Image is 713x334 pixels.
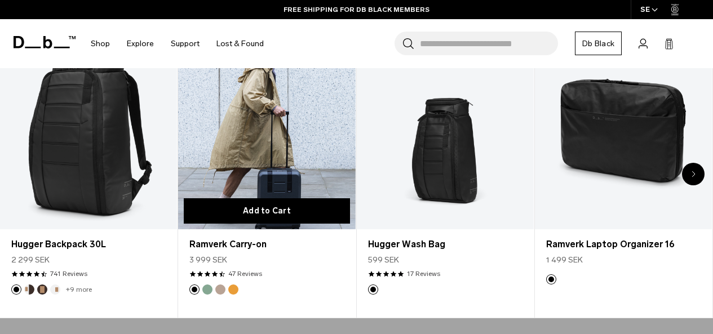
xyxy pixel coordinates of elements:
[368,284,378,295] button: Black Out
[50,284,60,295] button: Oatmilk
[37,284,47,295] button: Espresso
[24,284,34,295] button: Cappuccino
[546,274,556,284] button: Black Out
[216,24,264,64] a: Lost & Found
[171,24,200,64] a: Support
[66,286,92,293] a: +9 more
[535,33,712,229] a: Ramverk Laptop Organizer 16
[11,284,21,295] button: Black Out
[284,5,429,15] a: FREE SHIPPING FOR DB BLACK MEMBERS
[189,284,200,295] button: Black Out
[178,32,356,318] div: 2 / 20
[546,238,701,251] a: Ramverk Laptop Organizer 16
[184,198,349,224] button: Add to Cart
[535,32,713,318] div: 4 / 20
[368,238,522,251] a: Hugger Wash Bag
[91,24,110,64] a: Shop
[357,32,535,318] div: 3 / 20
[228,284,238,295] button: Parhelion Orange
[368,254,399,266] span: 599 SEK
[215,284,225,295] button: Fogbow Beige
[546,254,583,266] span: 1 499 SEK
[127,24,154,64] a: Explore
[407,269,440,279] a: 17 reviews
[50,269,87,279] a: 741 reviews
[11,238,166,251] a: Hugger Backpack 30L
[11,254,50,266] span: 2 299 SEK
[228,269,262,279] a: 47 reviews
[178,33,355,229] a: Ramverk Carry-on
[82,19,272,68] nav: Main Navigation
[575,32,622,55] a: Db Black
[189,238,344,251] a: Ramverk Carry-on
[202,284,212,295] button: Green Ray
[189,254,227,266] span: 3 999 SEK
[357,33,534,229] a: Hugger Wash Bag
[682,163,705,185] div: Next slide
